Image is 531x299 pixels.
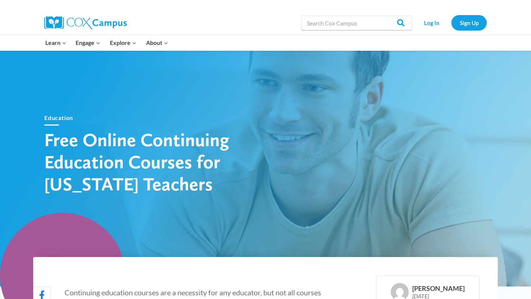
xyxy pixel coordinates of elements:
[44,129,302,195] h1: Free Online Continuing Education Courses for [US_STATE] Teachers
[146,38,168,48] span: About
[44,114,73,121] a: Education
[416,15,487,30] nav: Secondary Navigation
[44,16,127,29] img: Cox Campus
[41,35,173,50] nav: Primary Navigation
[45,38,66,48] span: Learn
[76,38,100,48] span: Engage
[416,15,448,30] a: Log In
[301,15,412,30] input: Search Cox Campus
[451,15,487,30] a: Sign Up
[110,38,136,48] span: Explore
[412,285,465,293] div: [PERSON_NAME]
